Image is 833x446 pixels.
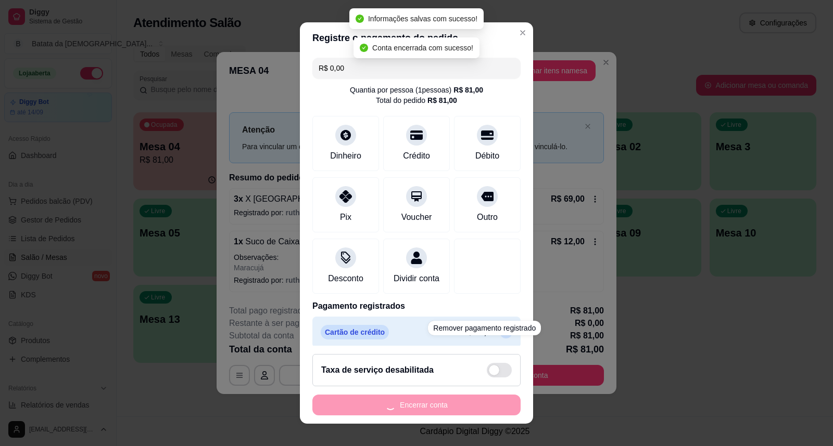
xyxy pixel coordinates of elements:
[401,211,432,224] div: Voucher
[356,15,364,23] span: check-circle
[453,85,483,95] div: R$ 81,00
[368,15,477,23] span: Informações salvas com sucesso!
[360,44,368,52] span: check-circle
[477,211,498,224] div: Outro
[300,22,533,54] header: Registre o pagamento do pedido
[475,150,499,162] div: Débito
[376,95,457,106] div: Total do pedido
[427,95,457,106] div: R$ 81,00
[428,321,541,335] div: Remover pagamento registrado
[319,58,514,78] input: Ex.: hambúrguer de cordeiro
[372,44,473,52] span: Conta encerrada com sucesso!
[321,325,389,339] p: Cartão de crédito
[321,364,434,376] h2: Taxa de serviço desabilitada
[394,272,439,285] div: Dividir conta
[514,24,531,41] button: Close
[350,85,483,95] div: Quantia por pessoa ( 1 pessoas)
[328,272,363,285] div: Desconto
[403,150,430,162] div: Crédito
[312,300,521,312] p: Pagamento registrados
[340,211,351,224] div: Pix
[330,150,361,162] div: Dinheiro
